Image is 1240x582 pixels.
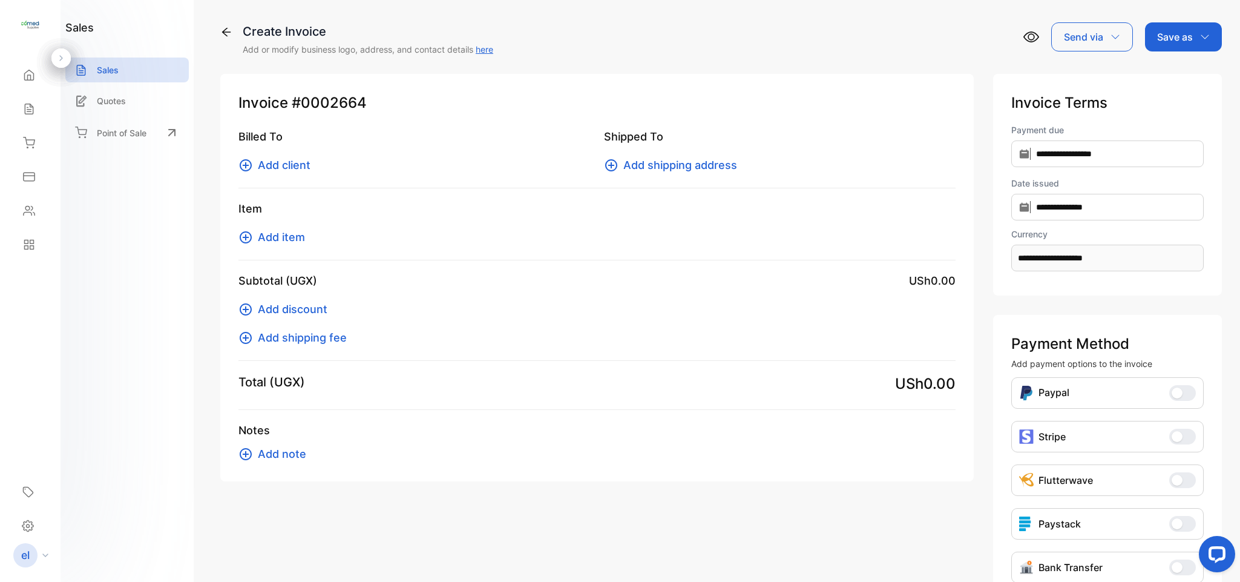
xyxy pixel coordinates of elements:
[604,128,955,145] p: Shipped To
[1051,22,1133,51] button: Send via
[65,58,189,82] a: Sales
[97,127,146,139] p: Point of Sale
[238,301,335,317] button: Add discount
[1011,228,1204,240] label: Currency
[97,94,126,107] p: Quotes
[1011,177,1204,190] label: Date issued
[238,92,956,114] p: Invoice
[258,329,347,346] span: Add shipping fee
[65,88,189,113] a: Quotes
[238,200,956,217] p: Item
[476,44,493,55] a: here
[238,446,313,462] button: Add note
[1145,22,1222,51] button: Save as
[895,373,956,395] span: USh0.00
[258,229,305,245] span: Add item
[1038,560,1103,575] p: Bank Transfer
[1038,429,1066,444] p: Stripe
[21,547,30,563] p: el
[1019,517,1034,531] img: icon
[1011,124,1204,136] label: Payment due
[65,19,94,36] h1: sales
[1019,560,1034,575] img: Icon
[238,157,318,173] button: Add client
[258,157,310,173] span: Add client
[1038,473,1093,488] p: Flutterwave
[238,229,312,245] button: Add item
[97,64,119,76] p: Sales
[1011,357,1204,370] p: Add payment options to the invoice
[623,157,737,173] span: Add shipping address
[1038,385,1069,401] p: Paypal
[1019,385,1034,401] img: Icon
[238,373,305,391] p: Total (UGX)
[909,273,956,289] span: USh0.00
[1038,517,1081,531] p: Paystack
[1189,531,1240,582] iframe: LiveChat chat widget
[238,128,589,145] p: Billed To
[1011,333,1204,355] p: Payment Method
[238,422,956,438] p: Notes
[258,301,327,317] span: Add discount
[21,16,39,34] img: logo
[292,92,367,114] span: #0002664
[1011,92,1204,114] p: Invoice Terms
[1157,30,1193,44] p: Save as
[65,119,189,146] a: Point of Sale
[1019,473,1034,488] img: Icon
[1019,429,1034,444] img: icon
[238,329,354,346] button: Add shipping fee
[604,157,744,173] button: Add shipping address
[1064,30,1103,44] p: Send via
[238,273,317,289] p: Subtotal (UGX)
[258,446,306,462] span: Add note
[243,22,493,41] div: Create Invoice
[243,43,493,56] p: Add or modify business logo, address, and contact details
